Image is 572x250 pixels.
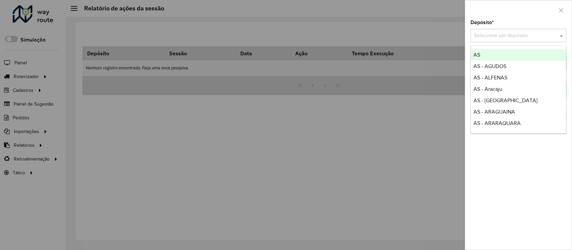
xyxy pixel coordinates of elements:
[473,52,480,58] span: AS
[473,109,515,115] span: AS - ARAGUAINA
[473,120,521,126] span: AS - ARARAQUARA
[470,18,494,26] label: Depósito
[470,46,566,134] ng-dropdown-panel: Options list
[473,75,507,80] span: AS - ALFENAS
[473,86,502,92] span: AS - Aracaju
[473,63,506,69] span: AS - AGUDOS
[473,98,537,103] span: AS - [GEOGRAPHIC_DATA]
